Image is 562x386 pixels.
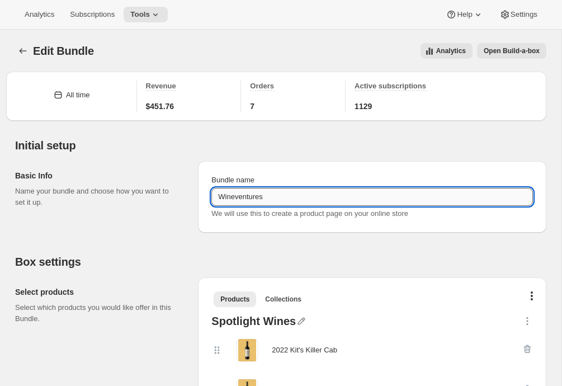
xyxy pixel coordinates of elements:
[457,10,472,19] span: Help
[15,255,546,269] h2: Box settings
[146,101,174,112] span: $451.76
[66,90,90,101] div: All time
[220,295,249,304] span: Products
[70,10,115,19] span: Subscriptions
[421,43,473,59] button: View all analytics related to this specific bundles, within certain timeframes
[15,43,31,59] button: Bundles
[265,295,301,304] span: Collections
[15,186,180,208] p: Name your bundle and choose how you want to set it up.
[511,10,537,19] span: Settings
[436,46,466,55] span: Analytics
[272,345,337,356] div: 2022 Kit's Killer Cab
[250,101,254,112] span: 7
[15,286,180,298] h2: Select products
[63,7,121,22] button: Subscriptions
[15,170,180,181] h2: Basic Info
[355,101,372,112] span: 1129
[25,10,54,19] span: Analytics
[211,316,296,330] div: Spotlight Wines
[15,302,180,324] p: Select which products you would like offer in this Bundle.
[130,10,150,19] span: Tools
[18,7,61,22] button: Analytics
[211,176,254,184] span: Bundle name
[211,188,533,206] input: ie. Smoothie box
[439,7,490,22] button: Help
[146,82,176,90] span: Revenue
[493,7,544,22] button: Settings
[250,82,274,90] span: Orders
[33,45,94,57] span: Edit Bundle
[124,7,168,22] button: Tools
[484,46,540,55] span: Open Build-a-box
[211,209,408,218] span: We will use this to create a product page on your online store
[355,82,426,90] span: Active subscriptions
[477,43,546,59] button: View links to open the build-a-box on the online store
[15,139,546,152] h2: Initial setup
